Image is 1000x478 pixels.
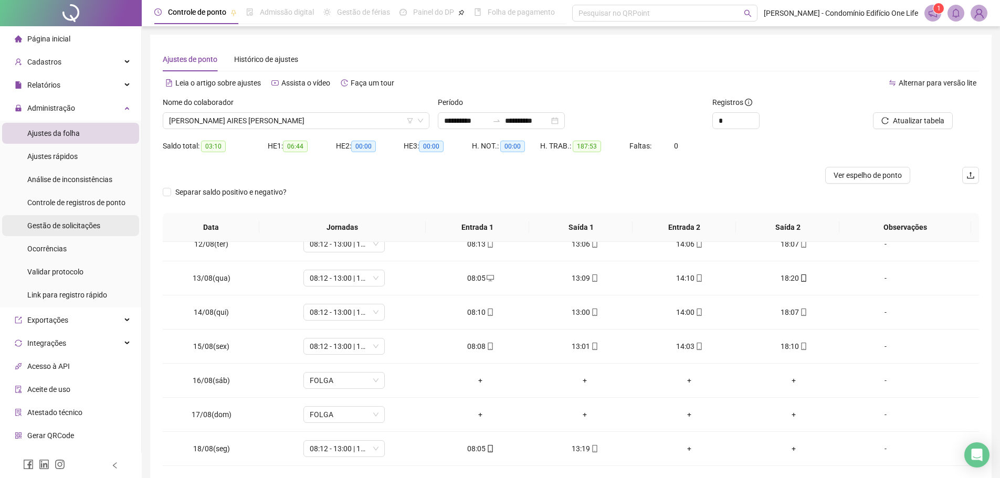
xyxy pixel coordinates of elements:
[437,341,524,352] div: 08:08
[246,8,254,16] span: file-done
[310,441,378,456] span: 08:12 - 13:00 | 14:00 - 18:00
[745,99,752,106] span: info-circle
[27,35,70,43] span: Página inicial
[27,339,66,347] span: Integrações
[486,343,494,350] span: mobile
[171,186,291,198] span: Separar saldo positivo e negativo?
[437,375,524,386] div: +
[27,268,83,276] span: Validar protocolo
[541,306,629,318] div: 13:00
[15,316,22,324] span: export
[541,341,629,352] div: 13:01
[23,459,34,470] span: facebook
[889,79,896,87] span: swap
[799,240,807,248] span: mobile
[736,213,839,242] th: Saída 2
[336,140,404,152] div: HE 2:
[750,238,838,250] div: 18:07
[573,141,601,152] span: 187:53
[834,169,902,181] span: Ver espelho de ponto
[194,308,229,316] span: 14/08(qui)
[855,272,917,284] div: -
[193,444,230,453] span: 18/08(seg)
[175,79,261,87] span: Leia o artigo sobre ajustes
[486,445,494,452] span: mobile
[417,118,424,124] span: down
[750,306,838,318] div: 18:07
[839,213,971,242] th: Observações
[541,238,629,250] div: 13:06
[27,431,74,440] span: Gerar QRCode
[694,240,703,248] span: mobile
[486,240,494,248] span: mobile
[472,140,540,152] div: H. NOT.:
[230,9,237,16] span: pushpin
[193,376,230,385] span: 16/08(sáb)
[341,79,348,87] span: history
[163,213,259,242] th: Data
[590,445,598,452] span: mobile
[855,306,917,318] div: -
[674,142,678,150] span: 0
[750,375,838,386] div: +
[234,55,298,63] span: Histórico de ajustes
[55,459,65,470] span: instagram
[310,236,378,252] span: 08:12 - 13:00 | 14:00 - 18:00
[488,8,555,16] span: Folha de pagamento
[15,386,22,393] span: audit
[799,309,807,316] span: mobile
[437,272,524,284] div: 08:05
[540,140,629,152] div: H. TRAB.:
[486,309,494,316] span: mobile
[169,113,423,129] span: EDUARDO AIRES SANTOS
[323,8,331,16] span: sun
[855,238,917,250] div: -
[419,141,444,152] span: 00:00
[15,104,22,112] span: lock
[283,141,308,152] span: 06:44
[500,141,525,152] span: 00:00
[163,55,217,63] span: Ajustes de ponto
[633,213,736,242] th: Entrada 2
[194,240,228,248] span: 12/08(ter)
[629,142,653,150] span: Faltas:
[259,213,426,242] th: Jornadas
[437,409,524,420] div: +
[27,175,112,184] span: Análise de inconsistências
[163,97,240,108] label: Nome do colaborador
[15,363,22,370] span: api
[407,118,413,124] span: filter
[825,167,910,184] button: Ver espelho de ponto
[694,343,703,350] span: mobile
[310,304,378,320] span: 08:12 - 13:00 | 14:00 - 18:00
[27,245,67,253] span: Ocorrências
[881,117,889,124] span: reload
[694,309,703,316] span: mobile
[646,341,733,352] div: 14:03
[163,140,268,152] div: Saldo total:
[646,272,733,284] div: 14:10
[590,274,598,282] span: mobile
[590,343,598,350] span: mobile
[646,443,733,454] div: +
[937,5,941,12] span: 1
[893,115,944,126] span: Atualizar tabela
[310,407,378,422] span: FOLGA
[750,409,838,420] div: +
[750,443,838,454] div: +
[437,306,524,318] div: 08:10
[15,58,22,66] span: user-add
[192,410,231,419] span: 17/08(dom)
[27,129,80,137] span: Ajustes da folha
[492,116,501,125] span: to
[750,341,838,352] div: 18:10
[413,8,454,16] span: Painel do DP
[27,291,107,299] span: Link para registro rápido
[951,8,961,18] span: bell
[337,8,390,16] span: Gestão de férias
[458,9,465,16] span: pushpin
[193,274,230,282] span: 13/08(qua)
[168,8,226,16] span: Controle de ponto
[27,81,60,89] span: Relatórios
[590,240,598,248] span: mobile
